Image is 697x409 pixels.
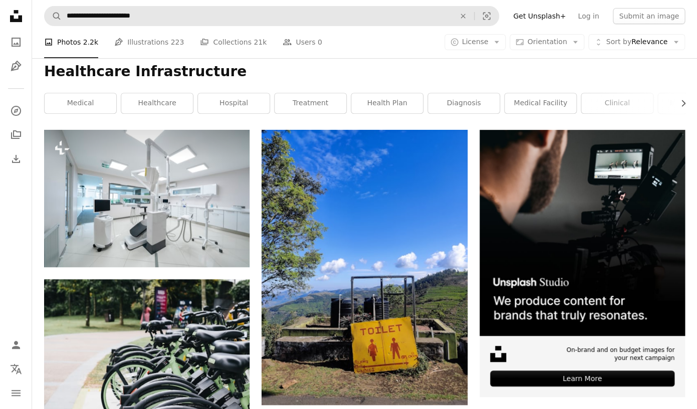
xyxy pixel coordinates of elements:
[6,383,26,403] button: Menu
[44,343,250,352] a: a row of green bikes parked next to each other
[262,130,467,404] img: A toilet sign is set against a scenic backdrop.
[480,130,685,397] a: On-brand and on budget images for your next campaignLearn More
[6,125,26,145] a: Collections
[275,93,346,113] a: treatment
[510,34,584,50] button: Orientation
[505,93,576,113] a: medical facility
[254,37,267,48] span: 21k
[490,370,674,386] div: Learn More
[198,93,270,113] a: hospital
[444,34,506,50] button: License
[121,93,193,113] a: healthcare
[200,26,267,58] a: Collections 21k
[283,26,322,58] a: Users 0
[6,359,26,379] button: Language
[318,37,322,48] span: 0
[171,37,184,48] span: 223
[351,93,423,113] a: health plan
[507,8,572,24] a: Get Unsplash+
[490,346,506,362] img: file-1631678316303-ed18b8b5cb9cimage
[6,56,26,76] a: Illustrations
[6,101,26,121] a: Explore
[44,130,250,267] img: a room filled with lots of medical equipment
[674,93,685,113] button: scroll list to the right
[527,38,567,46] span: Orientation
[44,6,499,26] form: Find visuals sitewide
[114,26,184,58] a: Illustrations 223
[462,38,489,46] span: License
[572,8,605,24] a: Log in
[45,93,116,113] a: medical
[606,38,631,46] span: Sort by
[6,32,26,52] a: Photos
[562,346,674,363] span: On-brand and on budget images for your next campaign
[613,8,685,24] button: Submit an image
[581,93,653,113] a: clinical
[6,149,26,169] a: Download History
[480,130,685,335] img: file-1715652217532-464736461acbimage
[475,7,499,26] button: Visual search
[44,63,685,81] h1: Healthcare Infrastructure
[262,263,467,272] a: A toilet sign is set against a scenic backdrop.
[606,37,667,47] span: Relevance
[6,335,26,355] a: Log in / Sign up
[588,34,685,50] button: Sort byRelevance
[6,6,26,28] a: Home — Unsplash
[45,7,62,26] button: Search Unsplash
[44,194,250,203] a: a room filled with lots of medical equipment
[428,93,500,113] a: diagnosis
[452,7,474,26] button: Clear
